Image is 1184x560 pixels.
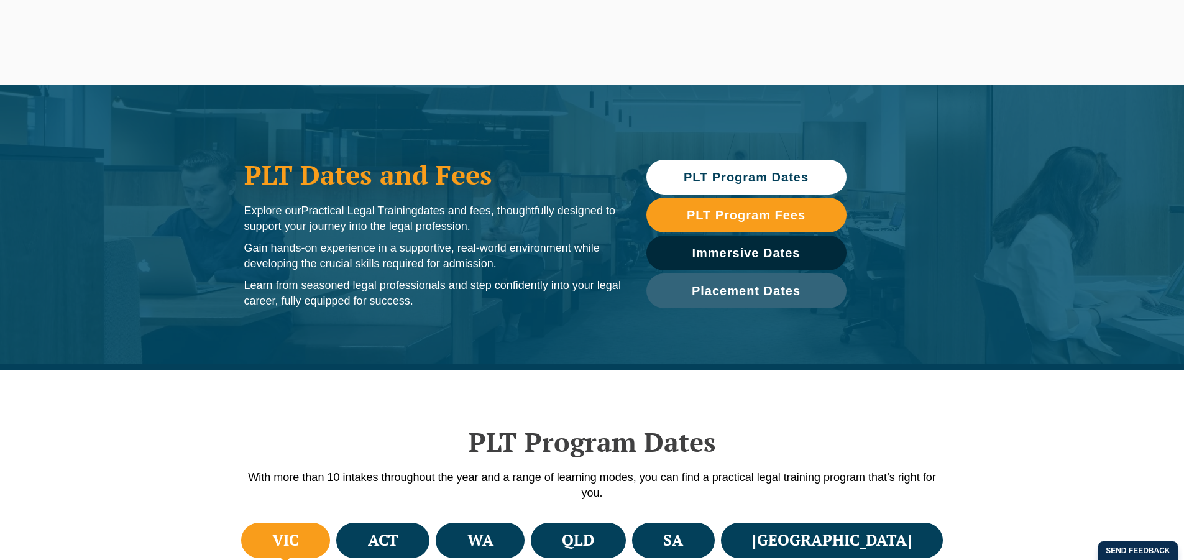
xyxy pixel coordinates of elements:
p: Explore our dates and fees, thoughtfully designed to support your journey into the legal profession. [244,203,622,234]
h4: QLD [562,530,594,551]
span: Practical Legal Training [301,204,418,217]
p: With more than 10 intakes throughout the year and a range of learning modes, you can find a pract... [238,470,947,501]
h4: ACT [368,530,398,551]
h2: PLT Program Dates [238,426,947,457]
span: Placement Dates [692,285,801,297]
span: Immersive Dates [692,247,801,259]
h4: [GEOGRAPHIC_DATA] [752,530,912,551]
h4: SA [663,530,683,551]
p: Gain hands-on experience in a supportive, real-world environment while developing the crucial ski... [244,241,622,272]
p: Learn from seasoned legal professionals and step confidently into your legal career, fully equipp... [244,278,622,309]
a: PLT Program Fees [646,198,847,232]
a: Immersive Dates [646,236,847,270]
span: PLT Program Fees [687,209,805,221]
h1: PLT Dates and Fees [244,159,622,190]
h4: VIC [272,530,299,551]
a: Placement Dates [646,273,847,308]
span: PLT Program Dates [684,171,809,183]
a: PLT Program Dates [646,160,847,195]
h4: WA [467,530,493,551]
